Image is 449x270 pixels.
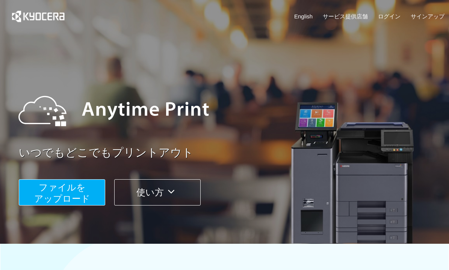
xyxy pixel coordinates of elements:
a: ログイン [378,12,401,20]
a: サインアップ [411,12,444,20]
a: サービス提供店舗 [323,12,368,20]
button: 使い方 [114,179,201,205]
a: English [294,12,313,20]
a: いつでもどこでもプリントアウト [19,145,449,161]
button: ファイルを​​アップロード [19,179,105,205]
span: ファイルを ​​アップロード [34,182,90,204]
